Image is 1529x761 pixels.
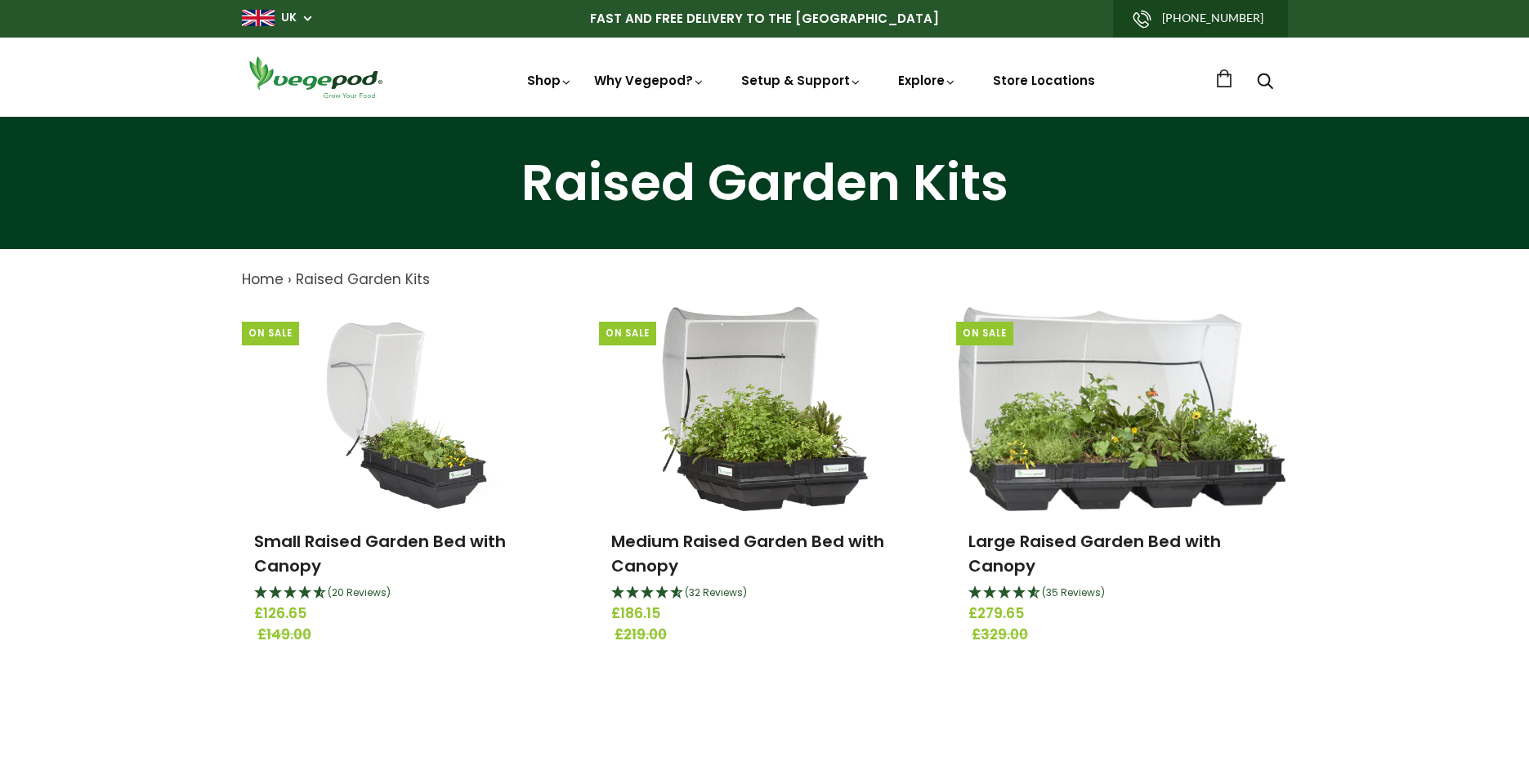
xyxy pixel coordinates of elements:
[242,54,389,100] img: Vegepod
[968,583,1275,604] div: 4.69 Stars - 35 Reviews
[1042,585,1105,599] span: 4.69 Stars - 35 Reviews
[615,625,921,646] span: £219.00
[1257,74,1273,91] a: Search
[611,603,918,625] span: £186.15
[898,72,957,89] a: Explore
[968,603,1275,625] span: £279.65
[661,307,869,511] img: Medium Raised Garden Bed with Canopy
[257,625,564,646] span: £149.00
[611,583,918,604] div: 4.66 Stars - 32 Reviews
[685,585,747,599] span: 4.66 Stars - 32 Reviews
[972,625,1278,646] span: £329.00
[242,10,275,26] img: gb_large.png
[594,72,705,89] a: Why Vegepod?
[242,269,1288,291] nav: breadcrumbs
[296,269,430,289] a: Raised Garden Kits
[310,307,504,511] img: Small Raised Garden Bed with Canopy
[254,603,561,625] span: £126.65
[254,530,506,577] a: Small Raised Garden Bed with Canopy
[242,269,284,289] a: Home
[20,158,1509,208] h1: Raised Garden Kits
[741,72,862,89] a: Setup & Support
[254,583,561,604] div: 4.75 Stars - 20 Reviews
[328,585,391,599] span: 4.75 Stars - 20 Reviews
[281,10,297,26] a: UK
[959,307,1285,511] img: Large Raised Garden Bed with Canopy
[993,72,1095,89] a: Store Locations
[527,72,573,89] a: Shop
[288,269,292,289] span: ›
[968,530,1221,577] a: Large Raised Garden Bed with Canopy
[611,530,884,577] a: Medium Raised Garden Bed with Canopy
